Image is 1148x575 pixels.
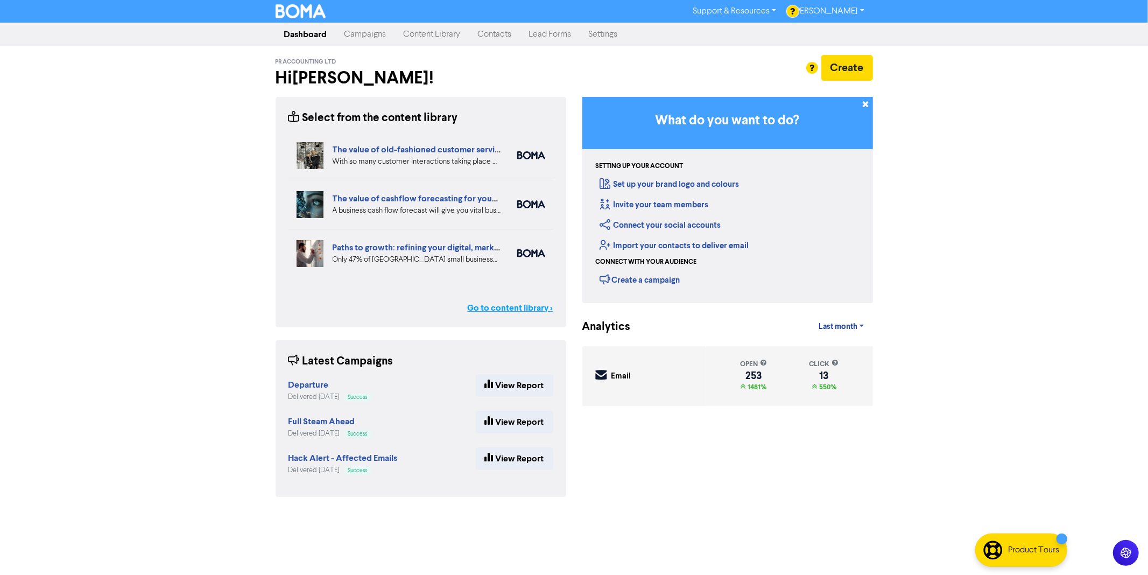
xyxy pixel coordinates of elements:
h2: Hi [PERSON_NAME] ! [276,68,566,88]
a: Campaigns [336,24,395,45]
a: Go to content library > [468,301,553,314]
div: open [740,359,767,369]
iframe: Chat Widget [1094,523,1148,575]
span: 1481% [746,383,767,391]
a: [PERSON_NAME] [785,3,872,20]
strong: Full Steam Ahead [288,416,355,427]
a: View Report [476,447,553,470]
span: PR Accounting Ltd [276,58,336,66]
span: 550% [817,383,836,391]
div: 253 [740,371,767,380]
div: Select from the content library [288,110,458,127]
div: Connect with your audience [596,257,697,267]
a: Import your contacts to deliver email [600,241,749,251]
img: boma [517,151,545,159]
a: Contacts [469,24,520,45]
span: Success [348,468,368,473]
div: A business cash flow forecast will give you vital business intelligence to help you scenario-plan... [333,205,501,216]
a: Support & Resources [684,3,785,20]
div: Delivered [DATE] [288,465,398,475]
img: boma_accounting [517,200,545,208]
div: 13 [809,371,839,380]
div: click [809,359,839,369]
a: Content Library [395,24,469,45]
a: The value of cashflow forecasting for your business [333,193,531,204]
div: Setting up your account [596,162,684,171]
div: Delivered [DATE] [288,392,372,402]
strong: Hack Alert - Affected Emails [288,453,398,464]
span: Last month [819,322,857,332]
h3: What do you want to do? [598,113,857,129]
a: Departure [288,381,329,390]
a: Last month [810,316,872,338]
a: Dashboard [276,24,336,45]
a: Full Steam Ahead [288,418,355,426]
a: View Report [476,411,553,433]
div: Delivered [DATE] [288,429,372,439]
div: With so many customer interactions taking place online, your online customer service has to be fi... [333,156,501,167]
a: View Report [476,374,553,397]
a: Lead Forms [520,24,580,45]
span: Success [348,395,368,400]
strong: Departure [288,380,329,390]
div: Latest Campaigns [288,353,393,370]
div: Analytics [582,319,617,335]
div: Getting Started in BOMA [582,97,873,303]
div: Create a campaign [600,271,680,287]
button: Create [821,55,873,81]
div: Email [611,370,631,383]
a: Invite your team members [600,200,709,210]
div: Only 47% of New Zealand small businesses expect growth in 2025. We’ve highlighted four key ways y... [333,254,501,265]
img: boma [517,249,545,257]
a: Hack Alert - Affected Emails [288,454,398,463]
span: Success [348,431,368,437]
a: Paths to growth: refining your digital, market and export strategies [333,242,587,253]
a: Set up your brand logo and colours [600,179,739,190]
a: Settings [580,24,626,45]
a: The value of old-fashioned customer service: getting data insights [333,144,585,155]
a: Connect your social accounts [600,220,721,230]
img: BOMA Logo [276,4,326,18]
